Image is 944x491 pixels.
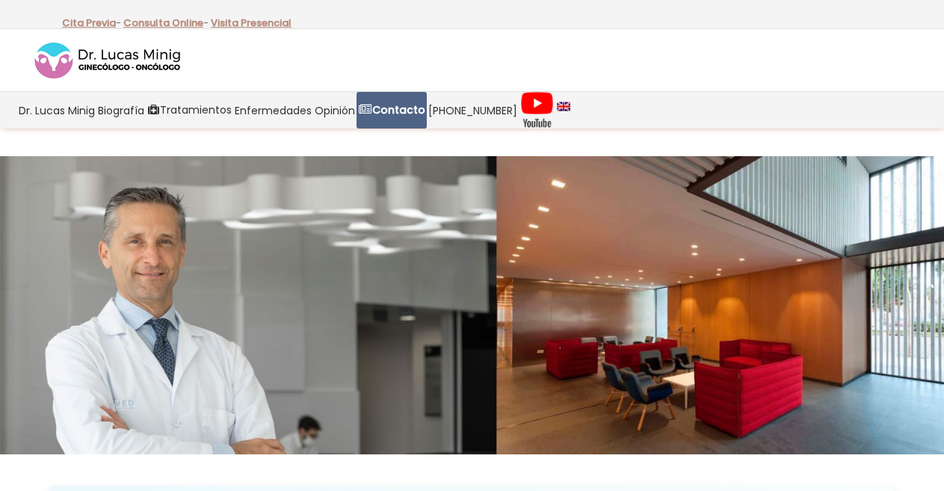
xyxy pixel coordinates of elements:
[233,92,313,129] a: Enfermedades
[235,102,312,119] span: Enfermedades
[211,16,291,30] a: Visita Presencial
[557,102,570,111] img: language english
[357,92,427,129] a: Contacto
[146,92,233,129] a: Tratamientos
[62,16,116,30] a: Cita Previa
[62,13,121,33] p: -
[19,102,95,119] span: Dr. Lucas Minig
[160,102,232,119] span: Tratamientos
[520,91,554,129] img: Videos Youtube Ginecología
[123,13,209,33] p: -
[17,92,96,129] a: Dr. Lucas Minig
[555,92,572,129] a: language english
[519,92,555,129] a: Videos Youtube Ginecología
[372,102,425,117] strong: Contacto
[123,16,203,30] a: Consulta Online
[313,92,357,129] a: Opinión
[96,92,146,129] a: Biografía
[315,102,355,119] span: Opinión
[428,102,517,119] span: [PHONE_NUMBER]
[98,102,144,119] span: Biografía
[427,92,519,129] a: [PHONE_NUMBER]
